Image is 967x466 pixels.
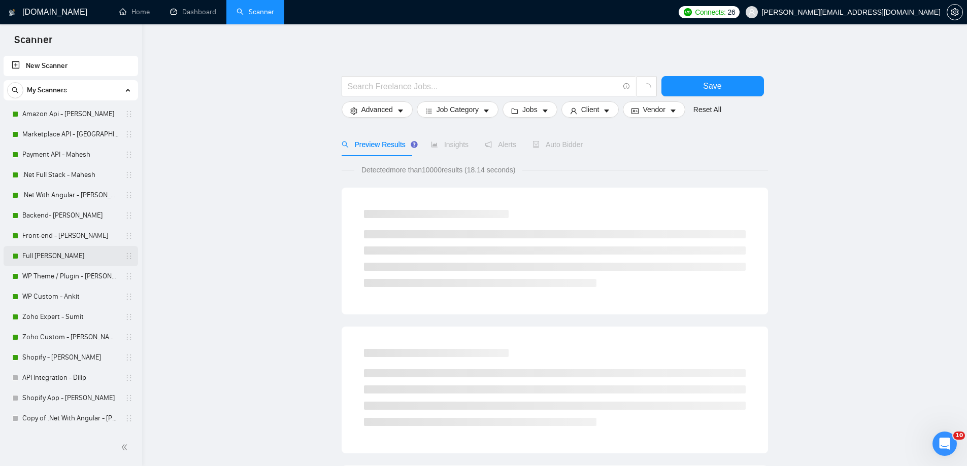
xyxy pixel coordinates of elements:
a: Marketplace API - [GEOGRAPHIC_DATA] [22,124,119,145]
span: search [342,141,349,148]
a: Zoho Custom - [PERSON_NAME] [22,327,119,347]
span: holder [125,353,133,362]
span: holder [125,211,133,220]
a: Front-end - [PERSON_NAME] [22,226,119,246]
a: New Scanner [12,56,130,76]
span: caret-down [603,107,610,115]
img: logo [9,5,16,21]
a: API Integration - Dilip [22,368,119,388]
span: Connects: [695,7,725,18]
iframe: Intercom live chat [932,432,957,456]
button: folderJobscaret-down [503,101,557,118]
span: holder [125,232,133,240]
span: Client [581,104,599,115]
span: holder [125,374,133,382]
span: holder [125,110,133,118]
a: WP Custom - Ankit [22,286,119,307]
span: Alerts [485,140,516,149]
span: user [570,107,577,115]
a: Zoho Expert - Sumit [22,307,119,327]
span: Job Category [437,104,479,115]
a: WP Theme / Plugin - [PERSON_NAME] [22,266,119,286]
span: holder [125,394,133,402]
span: Preview Results [342,140,415,149]
span: Scanner [6,32,60,54]
span: setting [947,8,962,16]
span: caret-down [542,107,549,115]
button: setting [947,4,963,20]
span: notification [485,141,492,148]
span: Vendor [643,104,665,115]
span: holder [125,130,133,138]
span: holder [125,293,133,301]
span: holder [125,313,133,321]
span: holder [125,151,133,159]
button: idcardVendorcaret-down [623,101,685,118]
button: search [7,82,23,98]
span: caret-down [670,107,677,115]
a: Full [PERSON_NAME] [22,246,119,266]
span: 10 [953,432,965,440]
a: Copy of .Net With Angular - [PERSON_NAME] [22,408,119,428]
span: caret-down [483,107,490,115]
a: setting [947,8,963,16]
button: userClientcaret-down [561,101,619,118]
a: Payment API - Mahesh [22,145,119,165]
span: info-circle [623,83,630,90]
span: holder [125,191,133,199]
button: settingAdvancedcaret-down [342,101,413,118]
div: Tooltip anchor [410,140,419,149]
a: Reset All [693,104,721,115]
span: area-chart [431,141,438,148]
span: holder [125,272,133,280]
input: Search Freelance Jobs... [348,80,619,93]
a: Shopify App - [PERSON_NAME] [22,388,119,408]
span: Jobs [522,104,538,115]
button: Save [661,76,764,96]
a: Backend- [PERSON_NAME] [22,205,119,226]
span: idcard [631,107,639,115]
a: Amazon Api - [PERSON_NAME] [22,104,119,124]
a: Shopify - [PERSON_NAME] [22,347,119,368]
span: 26 [728,7,736,18]
span: My Scanners [27,80,67,100]
li: My Scanners [4,80,138,428]
span: Insights [431,140,469,149]
span: user [748,9,755,16]
span: Detected more than 10000 results (18.14 seconds) [354,164,523,175]
a: homeHome [119,8,150,16]
span: robot [532,141,540,148]
span: caret-down [397,107,404,115]
li: New Scanner [4,56,138,76]
span: double-left [121,442,131,452]
span: holder [125,333,133,341]
span: bars [425,107,432,115]
a: searchScanner [237,8,274,16]
a: .Net With Angular - [PERSON_NAME] [22,185,119,205]
span: Auto Bidder [532,140,583,149]
span: holder [125,414,133,422]
img: upwork-logo.png [684,8,692,16]
span: Save [703,80,721,92]
span: Advanced [361,104,393,115]
span: loading [642,83,651,92]
button: barsJob Categorycaret-down [417,101,498,118]
a: .Net Full Stack - Mahesh [22,165,119,185]
span: folder [511,107,518,115]
a: dashboardDashboard [170,8,216,16]
span: holder [125,252,133,260]
span: holder [125,171,133,179]
span: search [8,87,23,94]
span: setting [350,107,357,115]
